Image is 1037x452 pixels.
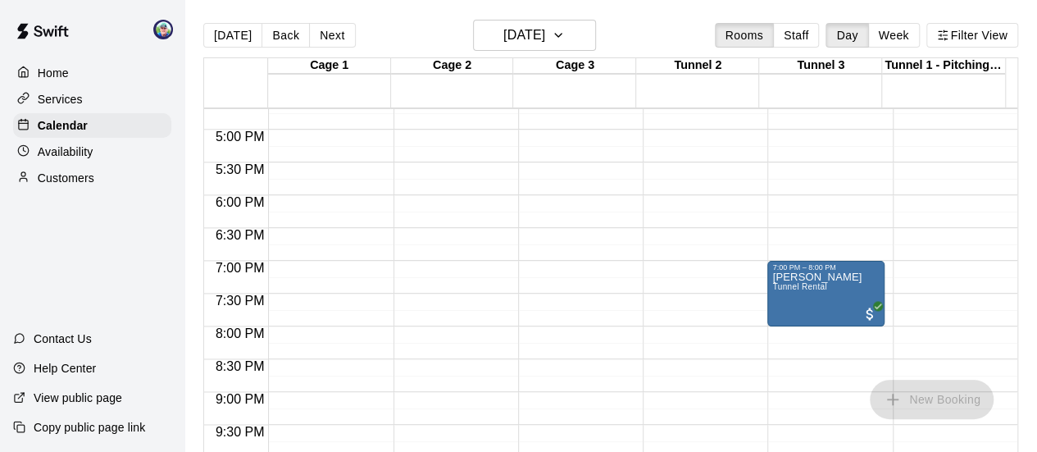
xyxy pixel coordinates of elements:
div: 7:00 PM – 8:00 PM: Buddy Custer [767,261,884,326]
div: 7:00 PM – 8:00 PM [772,263,879,272]
span: 5:00 PM [211,130,269,144]
span: 8:00 PM [211,326,269,340]
div: Tunnel 1 - Pitching Machine [882,58,1005,74]
span: 5:30 PM [211,162,269,176]
span: You don't have the permission to add bookings [870,391,994,405]
span: 7:00 PM [211,261,269,275]
span: 7:30 PM [211,294,269,308]
button: Back [262,23,310,48]
div: Buddy Custer [150,13,184,46]
button: Rooms [715,23,774,48]
p: Help Center [34,360,96,377]
button: [DATE] [473,20,596,51]
a: Calendar [13,113,171,138]
div: Cage 2 [391,58,514,74]
span: 8:30 PM [211,359,269,373]
a: Availability [13,139,171,164]
a: Services [13,87,171,112]
a: Home [13,61,171,85]
button: Week [868,23,920,48]
p: View public page [34,390,122,406]
img: Buddy Custer [153,20,173,39]
p: Copy public page link [34,419,145,436]
h6: [DATE] [503,24,545,47]
div: Cage 3 [513,58,636,74]
button: Day [826,23,868,48]
button: Filter View [926,23,1018,48]
div: Tunnel 3 [759,58,882,74]
p: Availability [38,144,93,160]
div: Tunnel 2 [636,58,759,74]
p: Calendar [38,117,88,134]
p: Customers [38,170,94,186]
span: Tunnel Rental [772,282,826,291]
p: Home [38,65,69,81]
span: 9:30 PM [211,425,269,439]
button: [DATE] [203,23,262,48]
span: 6:00 PM [211,195,269,209]
p: Services [38,91,83,107]
a: Customers [13,166,171,190]
span: 6:30 PM [211,228,269,242]
div: Cage 1 [268,58,391,74]
span: 9:00 PM [211,392,269,406]
span: All customers have paid [862,306,878,322]
p: Contact Us [34,331,92,347]
button: Next [309,23,355,48]
button: Staff [773,23,820,48]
